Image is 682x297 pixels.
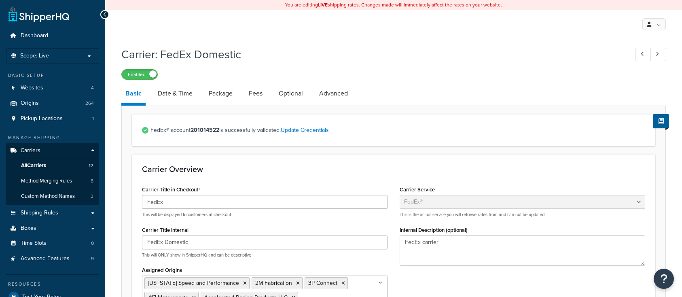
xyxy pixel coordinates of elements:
[89,162,93,169] span: 17
[281,126,329,134] a: Update Credentials
[91,193,93,200] span: 3
[6,134,99,141] div: Manage Shipping
[6,81,99,95] li: Websites
[21,178,72,185] span: Method Merging Rules
[6,28,99,43] a: Dashboard
[400,212,645,218] p: This is the actual service you will retrieve rates from and can not be updated
[400,227,468,233] label: Internal Description (optional)
[635,48,651,61] a: Previous Record
[275,84,307,103] a: Optional
[91,240,94,247] span: 0
[142,187,200,193] label: Carrier Title in Checkout
[191,126,219,134] strong: 201014522
[21,210,58,216] span: Shipping Rules
[653,114,669,128] button: Show Help Docs
[650,48,666,61] a: Next Record
[6,189,99,204] li: Custom Method Names
[91,178,93,185] span: 6
[6,236,99,251] li: Time Slots
[6,143,99,205] li: Carriers
[308,279,337,287] span: 3P Connect
[150,125,645,136] span: FedEx® account is successfully validated.
[91,255,94,262] span: 9
[121,84,146,106] a: Basic
[6,111,99,126] a: Pickup Locations1
[6,206,99,221] a: Shipping Rules
[6,251,99,266] li: Advanced Features
[142,267,182,273] label: Assigned Origins
[154,84,197,103] a: Date & Time
[142,165,645,174] h3: Carrier Overview
[315,84,352,103] a: Advanced
[21,100,39,107] span: Origins
[142,227,189,233] label: Carrier Title Internal
[205,84,237,103] a: Package
[21,162,46,169] span: All Carriers
[6,221,99,236] a: Boxes
[20,53,49,59] span: Scope: Live
[6,96,99,111] a: Origins264
[148,279,239,287] span: [US_STATE] Speed and Performance
[6,81,99,95] a: Websites4
[142,212,388,218] p: This will be displayed to customers at checkout
[6,111,99,126] li: Pickup Locations
[85,100,94,107] span: 264
[6,96,99,111] li: Origins
[400,187,435,193] label: Carrier Service
[6,174,99,189] a: Method Merging Rules6
[6,174,99,189] li: Method Merging Rules
[92,115,94,122] span: 1
[318,1,328,8] b: LIVE
[142,252,388,258] p: This will ONLY show in ShipperHQ and can be descriptive
[21,240,47,247] span: Time Slots
[21,147,40,154] span: Carriers
[255,279,292,287] span: 2M Fabrication
[6,158,99,173] a: AllCarriers17
[21,85,43,91] span: Websites
[6,281,99,288] div: Resources
[400,235,645,265] textarea: FedEx carrier
[91,85,94,91] span: 4
[6,236,99,251] a: Time Slots0
[6,189,99,204] a: Custom Method Names3
[21,32,48,39] span: Dashboard
[21,225,36,232] span: Boxes
[122,70,157,79] label: Enabled
[6,143,99,158] a: Carriers
[121,47,621,62] h1: Carrier: FedEx Domestic
[6,72,99,79] div: Basic Setup
[21,255,70,262] span: Advanced Features
[654,269,674,289] button: Open Resource Center
[21,115,63,122] span: Pickup Locations
[245,84,267,103] a: Fees
[21,193,75,200] span: Custom Method Names
[6,251,99,266] a: Advanced Features9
